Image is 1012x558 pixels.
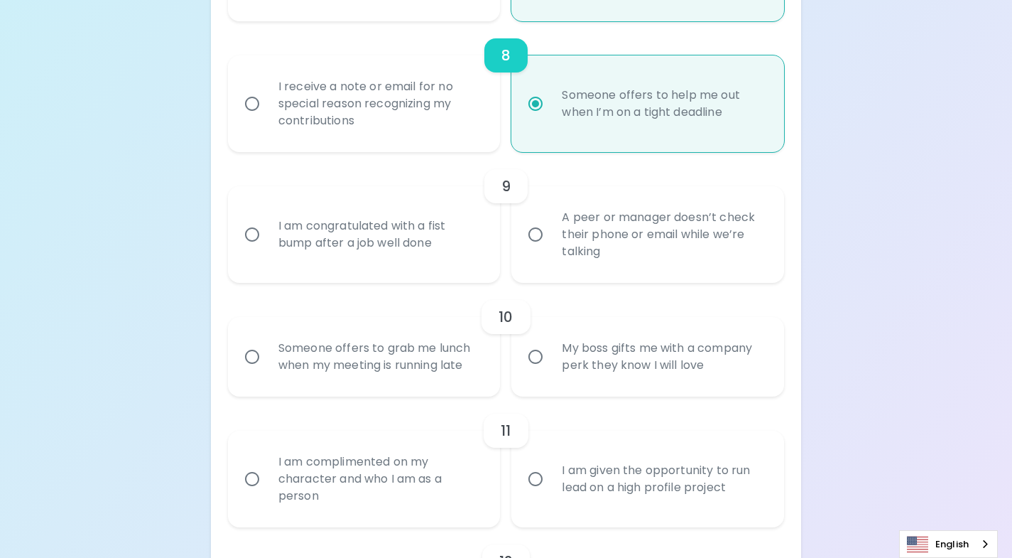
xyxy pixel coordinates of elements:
[550,192,776,277] div: A peer or manager doesn’t check their phone or email while we’re talking
[228,397,784,527] div: choice-group-check
[267,436,493,522] div: I am complimented on my character and who I am as a person
[499,306,513,328] h6: 10
[501,44,511,67] h6: 8
[550,70,776,138] div: Someone offers to help me out when I’m on a tight deadline
[267,61,493,146] div: I receive a note or email for no special reason recognizing my contributions
[501,175,511,198] h6: 9
[267,323,493,391] div: Someone offers to grab me lunch when my meeting is running late
[228,283,784,397] div: choice-group-check
[550,323,776,391] div: My boss gifts me with a company perk they know I will love
[228,21,784,152] div: choice-group-check
[228,152,784,283] div: choice-group-check
[267,200,493,269] div: I am congratulated with a fist bump after a job well done
[899,530,998,558] aside: Language selected: English
[501,419,511,442] h6: 11
[900,531,997,557] a: English
[550,445,776,513] div: I am given the opportunity to run lead on a high profile project
[899,530,998,558] div: Language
